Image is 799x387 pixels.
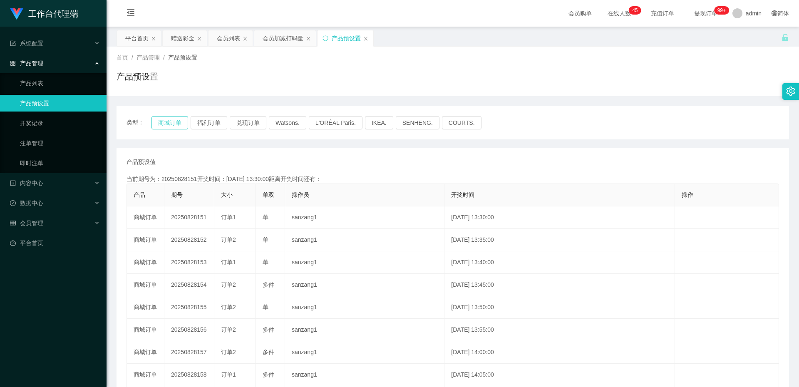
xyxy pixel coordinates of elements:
a: 工作台代理端 [10,10,78,17]
div: 平台首页 [125,30,149,46]
a: 产品预设置 [20,95,100,112]
span: 操作员 [292,191,309,198]
button: 商城订单 [151,116,188,129]
i: 图标: check-circle-o [10,200,16,206]
span: 产品预设置 [168,54,197,61]
i: 图标: unlock [782,34,789,41]
button: SENHENG. [396,116,439,129]
p: 5 [635,6,638,15]
span: 单 [263,259,268,265]
i: 图标: sync [323,35,328,41]
span: 产品管理 [136,54,160,61]
td: 20250828151 [164,206,214,229]
td: sanzang1 [285,251,444,274]
span: 产品管理 [10,60,43,67]
td: 商城订单 [127,274,164,296]
div: 会员加减打码量 [263,30,303,46]
td: 商城订单 [127,229,164,251]
h1: 产品预设置 [117,70,158,83]
span: 数据中心 [10,200,43,206]
td: sanzang1 [285,274,444,296]
td: [DATE] 13:50:00 [444,296,675,319]
i: 图标: close [151,36,156,41]
div: 产品预设置 [332,30,361,46]
span: 大小 [221,191,233,198]
span: 单双 [263,191,274,198]
td: 20250828158 [164,364,214,386]
i: 图标: setting [786,87,795,96]
td: sanzang1 [285,341,444,364]
i: 图标: profile [10,180,16,186]
span: 订单2 [221,236,236,243]
a: 图标: dashboard平台首页 [10,235,100,251]
p: 4 [632,6,635,15]
td: [DATE] 13:35:00 [444,229,675,251]
sup: 45 [629,6,641,15]
span: 订单2 [221,349,236,355]
button: Watsons. [269,116,306,129]
i: 图标: appstore-o [10,60,16,66]
i: 图标: close [243,36,248,41]
span: 期号 [171,191,183,198]
span: 在线人数 [603,10,635,16]
i: 图标: global [772,10,777,16]
span: 订单2 [221,326,236,333]
span: / [132,54,133,61]
td: sanzang1 [285,296,444,319]
span: 单 [263,304,268,310]
span: 充值订单 [647,10,678,16]
span: 订单1 [221,371,236,378]
td: 商城订单 [127,319,164,341]
td: 商城订单 [127,206,164,229]
span: 订单2 [221,304,236,310]
span: 多件 [263,349,274,355]
i: 图标: menu-fold [117,0,145,27]
td: [DATE] 13:45:00 [444,274,675,296]
span: 会员管理 [10,220,43,226]
td: [DATE] 13:30:00 [444,206,675,229]
td: sanzang1 [285,229,444,251]
sup: 987 [714,6,729,15]
span: 类型： [127,116,151,129]
span: 订单2 [221,281,236,288]
td: [DATE] 13:55:00 [444,319,675,341]
span: 产品 [134,191,145,198]
span: 提现订单 [690,10,722,16]
span: 系统配置 [10,40,43,47]
i: 图标: form [10,40,16,46]
div: 当前期号为：20250828151开奖时间：[DATE] 13:30:00距离开奖时间还有： [127,175,779,184]
img: logo.9652507e.png [10,8,23,20]
button: 福利订单 [191,116,227,129]
td: 20250828155 [164,296,214,319]
h1: 工作台代理端 [28,0,78,27]
td: 商城订单 [127,341,164,364]
span: 内容中心 [10,180,43,186]
td: 商城订单 [127,364,164,386]
a: 注单管理 [20,135,100,151]
div: 赠送彩金 [171,30,194,46]
td: 20250828156 [164,319,214,341]
span: 多件 [263,371,274,378]
a: 产品列表 [20,75,100,92]
td: sanzang1 [285,206,444,229]
td: [DATE] 14:05:00 [444,364,675,386]
span: 多件 [263,326,274,333]
span: 订单1 [221,259,236,265]
span: 首页 [117,54,128,61]
td: [DATE] 14:00:00 [444,341,675,364]
span: 订单1 [221,214,236,221]
td: 商城订单 [127,251,164,274]
div: 会员列表 [217,30,240,46]
a: 即时注单 [20,155,100,171]
span: 操作 [682,191,693,198]
span: 单 [263,214,268,221]
i: 图标: close [363,36,368,41]
i: 图标: close [197,36,202,41]
button: L'ORÉAL Paris. [309,116,362,129]
td: sanzang1 [285,364,444,386]
a: 开奖记录 [20,115,100,131]
td: 20250828153 [164,251,214,274]
td: sanzang1 [285,319,444,341]
span: 单 [263,236,268,243]
span: 开奖时间 [451,191,474,198]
